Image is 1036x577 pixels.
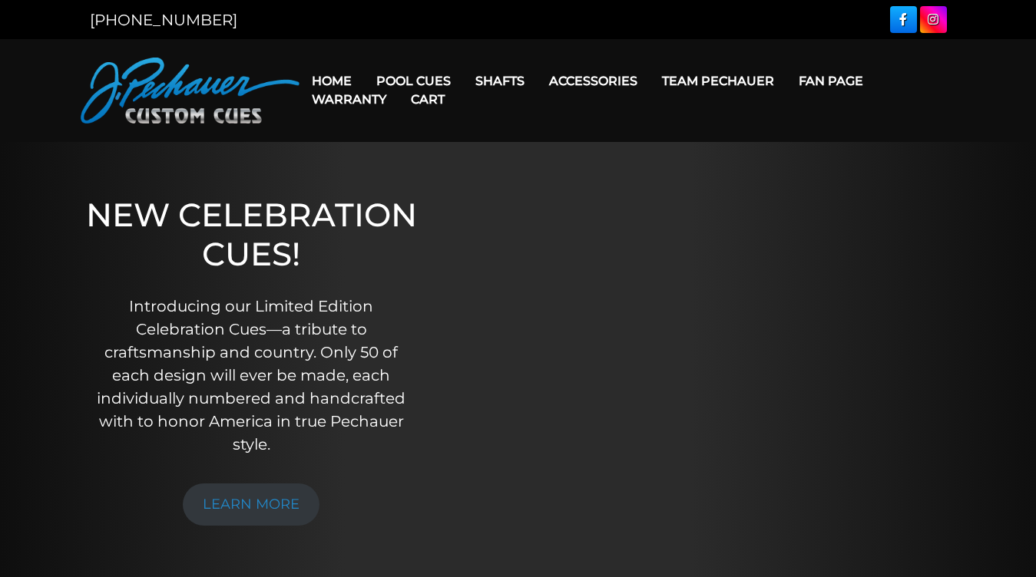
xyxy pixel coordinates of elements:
a: Warranty [300,80,399,119]
a: Home [300,61,364,101]
a: LEARN MORE [183,483,319,526]
a: Fan Page [786,61,875,101]
a: Shafts [463,61,537,101]
h1: NEW CELEBRATION CUES! [85,196,417,273]
a: Pool Cues [364,61,463,101]
img: Pechauer Custom Cues [81,58,300,124]
a: Accessories [537,61,650,101]
p: Introducing our Limited Edition Celebration Cues—a tribute to craftsmanship and country. Only 50 ... [85,295,417,456]
a: Team Pechauer [650,61,786,101]
a: [PHONE_NUMBER] [90,11,237,29]
a: Cart [399,80,457,119]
